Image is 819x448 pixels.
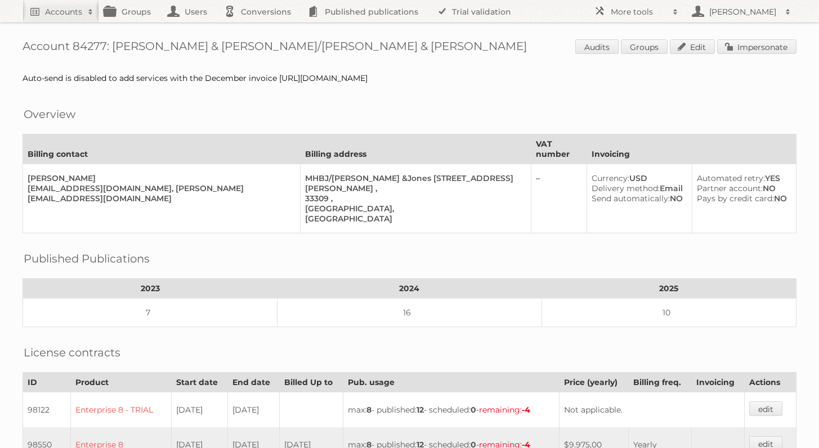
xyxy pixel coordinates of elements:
th: Price (yearly) [559,373,628,392]
strong: 8 [366,405,372,415]
td: Enterprise 8 - TRIAL [70,392,171,428]
th: 2024 [278,279,542,298]
td: Not applicable. [559,392,744,428]
td: 98122 [23,392,71,428]
h2: [PERSON_NAME] [706,6,780,17]
h2: Accounts [45,6,82,17]
th: ID [23,373,71,392]
div: NO [592,193,683,203]
div: 33309 , [305,193,522,203]
th: Billed Up to [280,373,343,392]
th: 2023 [23,279,278,298]
span: Automated retry: [697,173,765,183]
strong: -4 [522,405,530,415]
a: Edit [670,39,715,54]
div: Email [592,183,683,193]
h2: Overview [24,106,75,123]
strong: 12 [417,405,424,415]
a: Impersonate [717,39,796,54]
div: MHBJ/[PERSON_NAME] &Jones [STREET_ADDRESS][PERSON_NAME] , [305,173,522,193]
th: Start date [171,373,227,392]
div: USD [592,173,683,183]
div: [GEOGRAPHIC_DATA], [305,203,522,214]
div: NO [697,193,787,203]
th: Pub. usage [343,373,560,392]
th: Billing contact [23,134,301,164]
div: [PERSON_NAME] [28,173,291,183]
th: Invoicing [587,134,796,164]
span: Pays by credit card: [697,193,774,203]
span: Partner account: [697,183,763,193]
th: Product [70,373,171,392]
th: Actions [744,373,796,392]
div: NO [697,183,787,193]
strong: 0 [471,405,476,415]
th: End date [227,373,279,392]
span: Delivery method: [592,183,660,193]
th: 2025 [541,279,796,298]
td: – [531,164,587,233]
th: Billing freq. [629,373,692,392]
a: edit [749,401,782,416]
th: VAT number [531,134,587,164]
span: Currency: [592,173,629,183]
td: [DATE] [227,392,279,428]
div: [GEOGRAPHIC_DATA] [305,214,522,224]
h1: Account 84277: [PERSON_NAME] & [PERSON_NAME]/[PERSON_NAME] & [PERSON_NAME] [23,39,796,56]
div: [EMAIL_ADDRESS][DOMAIN_NAME], [PERSON_NAME][EMAIL_ADDRESS][DOMAIN_NAME] [28,183,291,203]
span: Send automatically: [592,193,670,203]
td: max: - published: - scheduled: - [343,392,560,428]
h2: Published Publications [24,250,150,267]
td: 16 [278,298,542,327]
div: YES [697,173,787,183]
td: [DATE] [171,392,227,428]
div: Auto-send is disabled to add services with the December invoice [URL][DOMAIN_NAME] [23,73,796,83]
a: Groups [621,39,668,54]
th: Billing address [300,134,531,164]
h2: License contracts [24,344,120,361]
h2: More tools [611,6,667,17]
th: Invoicing [692,373,744,392]
a: Audits [575,39,619,54]
td: 7 [23,298,278,327]
span: remaining: [479,405,530,415]
td: 10 [541,298,796,327]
